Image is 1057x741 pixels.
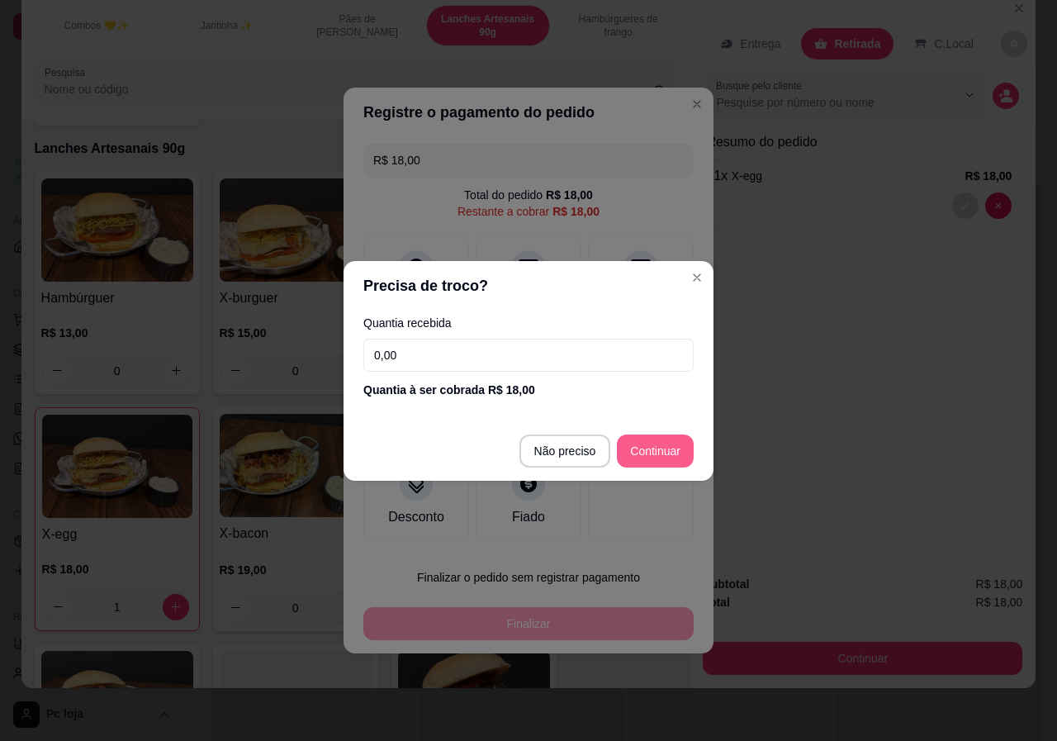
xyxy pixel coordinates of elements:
button: Continuar [617,435,694,468]
label: Quantia recebida [363,317,694,329]
header: Precisa de troco? [344,261,713,311]
button: Close [684,264,710,291]
button: Não preciso [519,435,611,468]
div: Quantia à ser cobrada R$ 18,00 [363,382,694,398]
